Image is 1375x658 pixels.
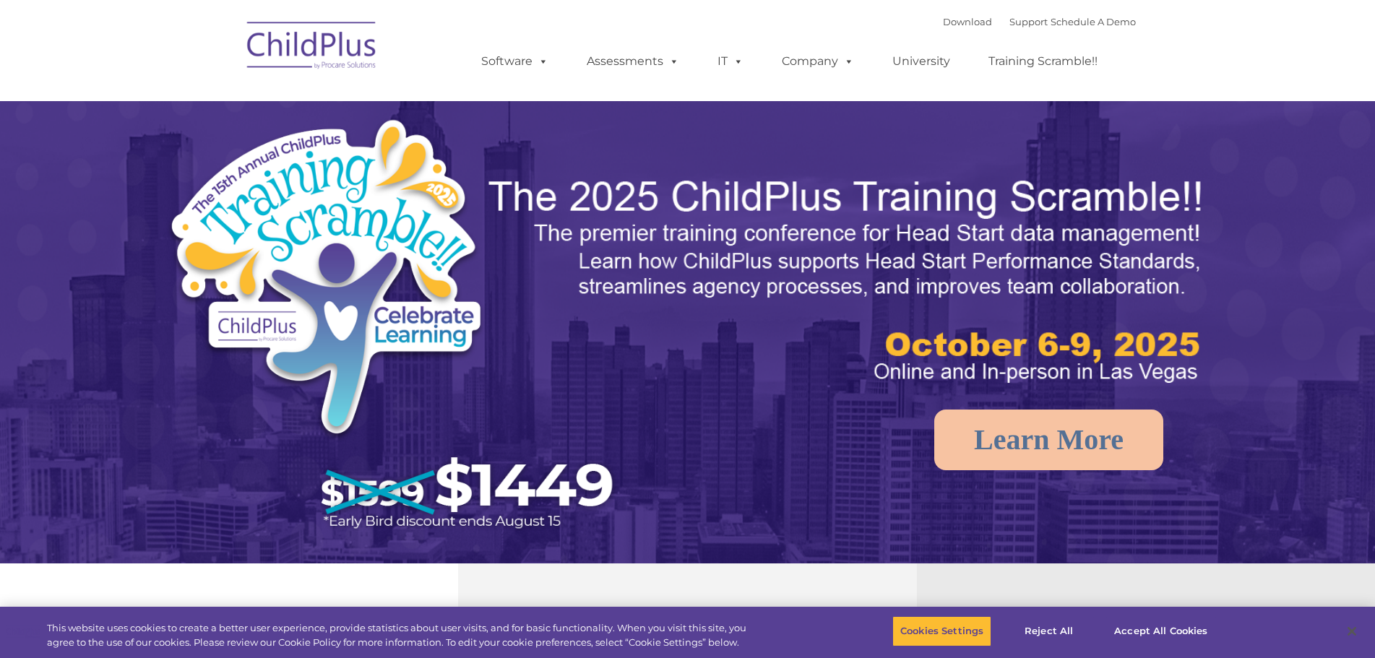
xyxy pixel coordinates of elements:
[1004,616,1094,646] button: Reject All
[943,16,1136,27] font: |
[703,47,758,76] a: IT
[767,47,868,76] a: Company
[1051,16,1136,27] a: Schedule A Demo
[934,410,1163,470] a: Learn More
[974,47,1112,76] a: Training Scramble!!
[240,12,384,84] img: ChildPlus by Procare Solutions
[47,621,757,649] div: This website uses cookies to create a better user experience, provide statistics about user visit...
[892,616,991,646] button: Cookies Settings
[201,155,262,165] span: Phone number
[943,16,992,27] a: Download
[1336,615,1368,647] button: Close
[1106,616,1215,646] button: Accept All Cookies
[1009,16,1048,27] a: Support
[467,47,563,76] a: Software
[201,95,245,106] span: Last name
[572,47,694,76] a: Assessments
[878,47,965,76] a: University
